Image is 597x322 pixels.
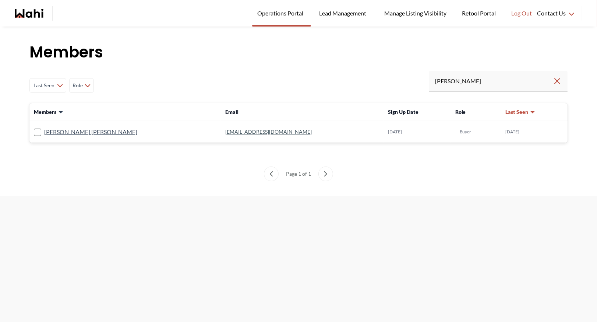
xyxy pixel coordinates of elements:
span: Last Seen [33,79,56,92]
button: Clear search [553,74,562,88]
a: [EMAIL_ADDRESS][DOMAIN_NAME] [225,129,312,135]
td: [DATE] [501,121,568,143]
span: Operations Portal [257,8,306,18]
span: Role [455,109,466,115]
nav: Members List pagination [29,167,568,181]
span: Sign Up Date [388,109,418,115]
span: Lead Management [319,8,369,18]
span: Manage Listing Visibility [382,8,449,18]
button: Last Seen [505,108,536,116]
span: Members [34,108,56,116]
span: Email [225,109,239,115]
span: Role [73,79,83,92]
button: previous page [264,167,279,181]
span: Retool Portal [462,8,498,18]
button: next page [318,167,333,181]
div: Page 1 of 1 [283,167,314,181]
td: [DATE] [384,121,451,143]
button: Members [34,108,64,116]
span: Last Seen [505,108,528,116]
a: Wahi homepage [15,9,43,18]
a: [PERSON_NAME] [PERSON_NAME] [44,127,137,137]
span: Buyer [460,129,471,135]
span: Log Out [511,8,532,18]
h1: Members [29,41,568,63]
input: Search input [435,74,553,88]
